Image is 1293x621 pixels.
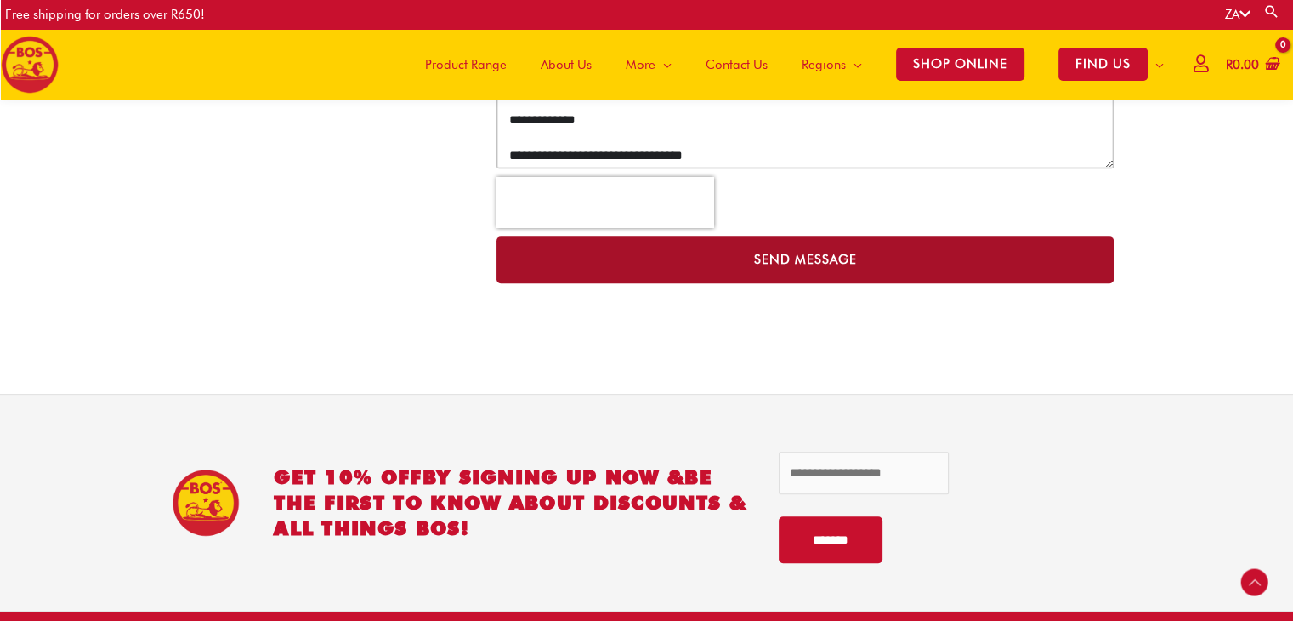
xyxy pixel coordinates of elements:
[896,48,1024,81] span: SHOP ONLINE
[395,29,1181,100] nav: Site Navigation
[408,29,524,100] a: Product Range
[785,29,879,100] a: Regions
[609,29,689,100] a: More
[496,177,714,228] iframe: reCAPTCHA
[422,465,685,488] span: BY SIGNING UP NOW &
[425,39,507,90] span: Product Range
[1226,57,1233,72] span: R
[1,36,59,94] img: BOS logo finals-200px
[541,39,592,90] span: About Us
[689,29,785,100] a: Contact Us
[802,39,846,90] span: Regions
[1263,3,1280,20] a: Search button
[1058,48,1148,81] span: FIND US
[1226,57,1259,72] bdi: 0.00
[274,464,762,541] h2: GET 10% OFF be the first to know about discounts & all things BOS!
[879,29,1041,100] a: SHOP ONLINE
[1225,7,1250,22] a: ZA
[1222,46,1280,84] a: View Shopping Cart, empty
[626,39,655,90] span: More
[172,469,240,537] img: BOS Ice Tea
[754,254,857,266] span: Send Message
[706,39,768,90] span: Contact Us
[524,29,609,100] a: About Us
[496,236,1114,283] button: Send Message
